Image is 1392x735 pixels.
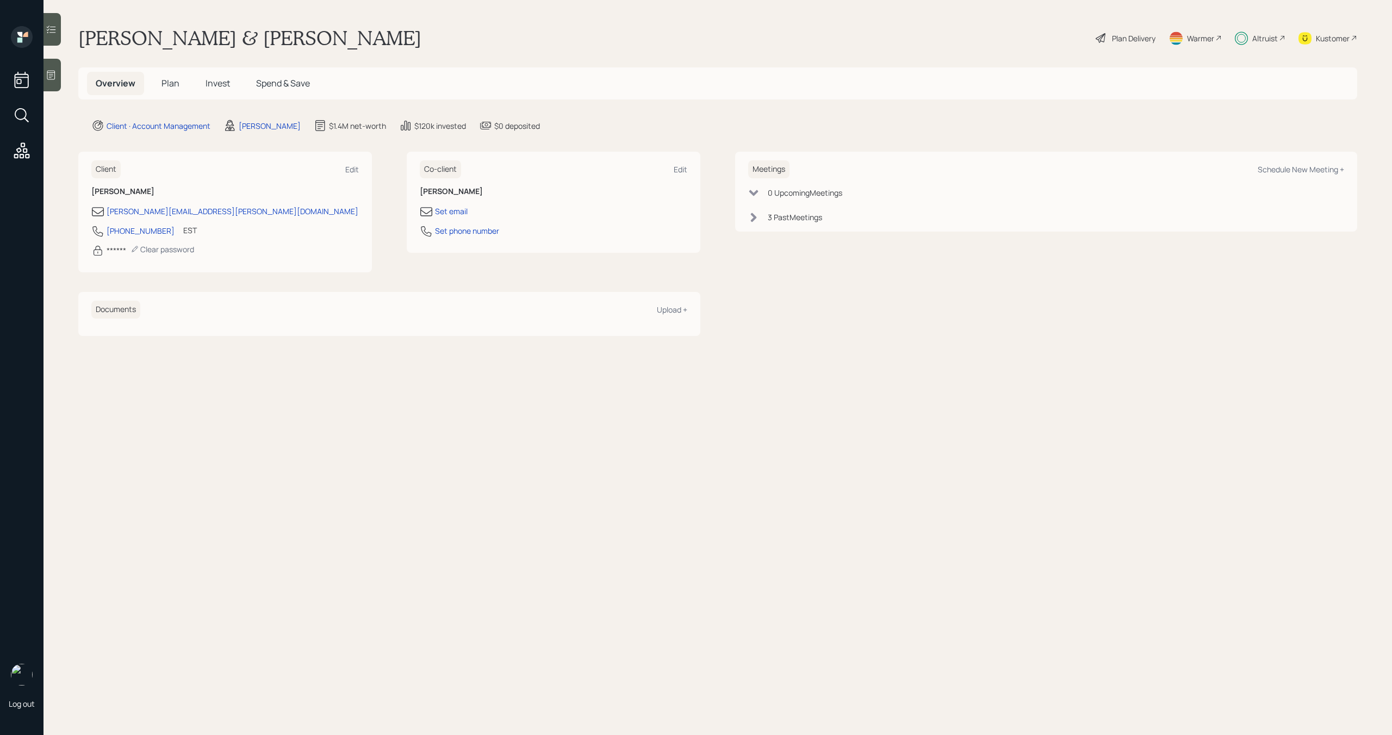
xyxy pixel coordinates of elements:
span: Invest [206,77,230,89]
div: $1.4M net-worth [329,120,386,132]
div: Schedule New Meeting + [1258,164,1344,175]
div: Plan Delivery [1112,33,1155,44]
div: 3 Past Meeting s [768,211,822,223]
div: Log out [9,699,35,709]
img: michael-russo-headshot.png [11,664,33,686]
div: EST [183,225,197,236]
span: Overview [96,77,135,89]
h6: Co-client [420,160,461,178]
h6: Client [91,160,121,178]
h6: [PERSON_NAME] [420,187,687,196]
h6: Documents [91,301,140,319]
span: Plan [161,77,179,89]
div: [PERSON_NAME][EMAIL_ADDRESS][PERSON_NAME][DOMAIN_NAME] [107,205,358,217]
div: $120k invested [414,120,466,132]
div: Warmer [1187,33,1214,44]
div: Upload + [657,304,687,315]
h1: [PERSON_NAME] & [PERSON_NAME] [78,26,421,50]
div: Client · Account Management [107,120,210,132]
div: Altruist [1252,33,1278,44]
h6: Meetings [748,160,790,178]
div: Set phone number [435,225,499,236]
h6: [PERSON_NAME] [91,187,359,196]
span: Spend & Save [256,77,310,89]
div: Set email [435,205,468,217]
div: Edit [674,164,687,175]
div: $0 deposited [494,120,540,132]
div: Kustomer [1316,33,1350,44]
div: [PHONE_NUMBER] [107,225,175,236]
div: Edit [345,164,359,175]
div: Clear password [130,244,194,254]
div: [PERSON_NAME] [239,120,301,132]
div: 0 Upcoming Meeting s [768,187,842,198]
